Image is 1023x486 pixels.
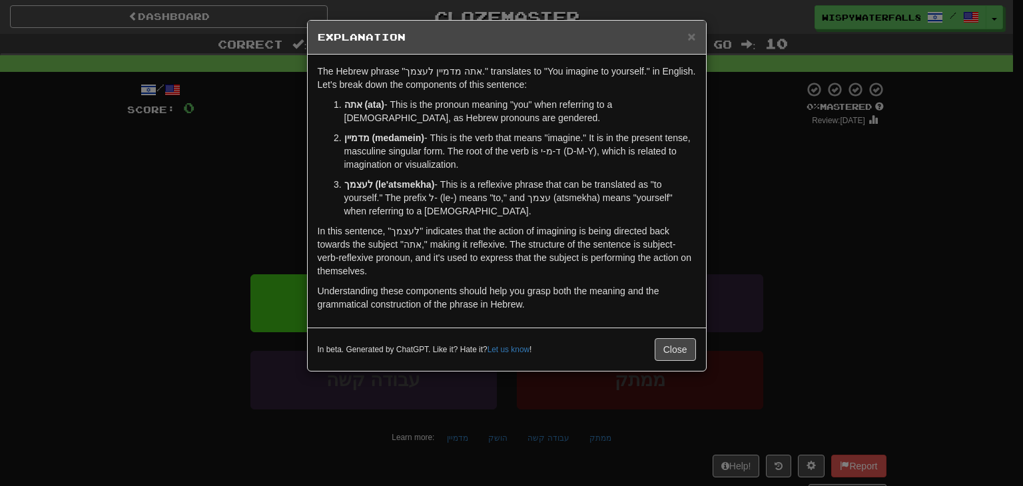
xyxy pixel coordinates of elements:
[318,284,696,311] p: Understanding these components should help you grasp both the meaning and the grammatical constru...
[687,29,695,44] span: ×
[344,98,696,124] p: - This is the pronoun meaning "you" when referring to a [DEMOGRAPHIC_DATA], as Hebrew pronouns ar...
[318,224,696,278] p: In this sentence, "לעצמך" indicates that the action of imagining is being directed back towards t...
[655,338,696,361] button: Close
[318,31,696,44] h5: Explanation
[344,131,696,171] p: - This is the verb that means "imagine." It is in the present tense, masculine singular form. The...
[344,179,435,190] strong: לעצמך (le'atsmekha)
[344,178,696,218] p: - This is a reflexive phrase that can be translated as "to yourself." The prefix ל- (le-) means "...
[488,345,529,354] a: Let us know
[687,29,695,43] button: Close
[318,344,532,356] small: In beta. Generated by ChatGPT. Like it? Hate it? !
[344,99,384,110] strong: אתה (ata)
[344,132,424,143] strong: מדמיין (medamein)
[318,65,696,91] p: The Hebrew phrase "אתה מדמיין לעצמך." translates to "You imagine to yourself." in English. Let's ...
